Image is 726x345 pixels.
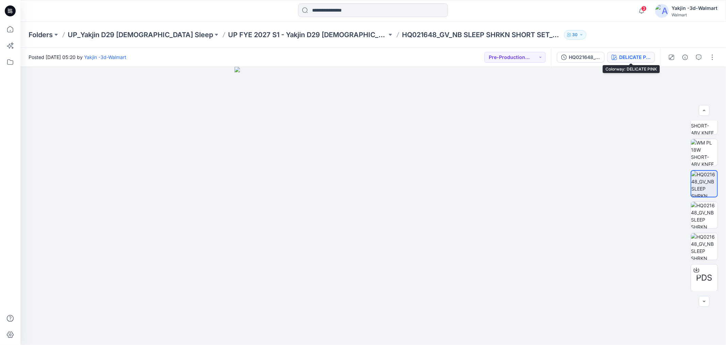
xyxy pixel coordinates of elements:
img: avatar [655,4,669,18]
div: Walmart [672,12,717,17]
img: WM PL 18W SHORT-ABV KNEE Back wo Avatar [691,139,717,166]
button: 30 [564,30,586,40]
a: UP_Yakjin D29 [DEMOGRAPHIC_DATA] Sleep [68,30,213,40]
span: PDS [696,272,712,284]
p: 30 [572,31,578,39]
span: 3 [641,6,647,11]
a: Folders [29,30,53,40]
div: Yakjin -3d-Walmart [672,4,717,12]
p: HQ021648_GV_NB SLEEP SHRKN SHORT SET_SHORT [402,30,561,40]
img: HQ021648_GV_NB SLEEP SHRKN SHORT SET_SHORT_DELICATE PINK F [691,171,717,197]
a: UP FYE 2027 S1 - Yakjin D29 [DEMOGRAPHIC_DATA] Sleepwear [228,30,387,40]
a: Yakjin -3d-Walmart [84,54,126,60]
button: DELICATE PINK [607,52,655,63]
span: Posted [DATE] 05:20 by [29,54,126,61]
div: HQ021648_GV_NB SLEEP SHRKN SHORT SET_SHORT [569,54,600,61]
img: WM PL 18W SHORT-ABV KNEE Hip Side 1 wo Avatar [691,108,717,134]
div: DELICATE PINK [619,54,650,61]
img: HQ021648_GV_NB SLEEP SHRKN SHORT SET_SHORT_DELICATE PINK S [691,202,717,228]
button: HQ021648_GV_NB SLEEP SHRKN SHORT SET_SHORT [557,52,604,63]
img: eyJhbGciOiJIUzI1NiIsImtpZCI6IjAiLCJzbHQiOiJzZXMiLCJ0eXAiOiJKV1QifQ.eyJkYXRhIjp7InR5cGUiOiJzdG9yYW... [235,67,512,345]
img: HQ021648_GV_NB SLEEP SHRKN SHORT SET_SHORT_DELICATE PINK B [691,233,717,260]
button: Details [680,52,691,63]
